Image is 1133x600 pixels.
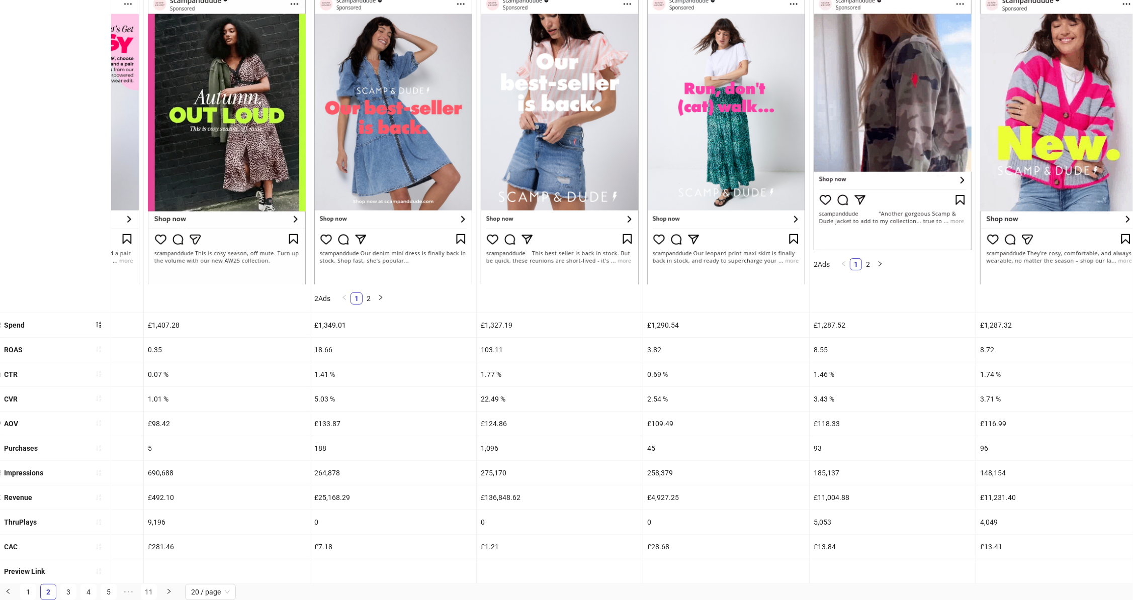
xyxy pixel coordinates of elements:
div: 264,878 [310,461,476,485]
div: £124.86 [477,412,643,436]
li: 11 [141,584,157,600]
li: Next Page [161,584,177,600]
li: Previous Page [338,292,351,305]
div: 185,137 [810,461,976,485]
div: £109.49 [643,412,809,436]
li: 3 [60,584,76,600]
div: 0.07 % [144,362,310,386]
div: 18.66 [310,338,476,362]
span: ••• [121,584,137,600]
button: right [874,258,886,270]
div: 5 [144,436,310,460]
div: 275,170 [477,461,643,485]
b: AOV [4,420,18,428]
span: 2 Ads [814,260,830,268]
div: £492.10 [144,485,310,510]
span: sort-ascending [95,370,102,377]
div: £1.21 [477,535,643,559]
div: 8.55 [810,338,976,362]
div: 3.43 % [810,387,976,411]
div: 0 [643,510,809,534]
div: £1,349.01 [310,313,476,337]
div: Page Size [185,584,236,600]
div: 1.41 % [310,362,476,386]
b: CVR [4,395,18,403]
a: 2 [41,584,56,599]
div: 1.01 % [144,387,310,411]
b: ROAS [4,346,23,354]
li: 2 [862,258,874,270]
div: 0 [310,510,476,534]
span: sort-ascending [95,543,102,550]
li: 2 [40,584,56,600]
div: 22.49 % [477,387,643,411]
div: 103.11 [477,338,643,362]
span: sort-ascending [95,420,102,427]
li: 5 [101,584,117,600]
div: £4,927.25 [643,485,809,510]
div: 1.46 % [810,362,976,386]
span: sort-ascending [95,395,102,402]
div: £133.87 [310,412,476,436]
div: 0 [477,510,643,534]
li: 2 [363,292,375,305]
div: 5.03 % [310,387,476,411]
b: CAC [4,543,18,551]
span: sort-ascending [95,469,102,476]
div: £1,407.28 [144,313,310,337]
b: Impressions [4,469,43,477]
span: right [877,261,883,267]
span: right [166,588,172,594]
div: £281.46 [144,535,310,559]
a: 1 [850,259,861,270]
li: Next Page [375,292,387,305]
span: sort-ascending [95,346,102,353]
div: £13.84 [810,535,976,559]
div: 1.77 % [477,362,643,386]
div: £1,290.54 [643,313,809,337]
div: 2.54 % [643,387,809,411]
a: 2 [862,259,874,270]
li: 4 [80,584,97,600]
div: £98.42 [144,412,310,436]
div: 45 [643,436,809,460]
div: £28.68 [643,535,809,559]
span: sort-ascending [95,494,102,501]
b: CTR [4,370,18,378]
li: 1 [850,258,862,270]
button: right [161,584,177,600]
span: right [378,294,384,301]
li: Previous Page [838,258,850,270]
span: sort-ascending [95,445,102,452]
button: left [338,292,351,305]
li: Next Page [874,258,886,270]
span: sort-ascending [95,568,102,575]
span: left [5,588,11,594]
div: 93 [810,436,976,460]
div: 258,379 [643,461,809,485]
li: Next 5 Pages [121,584,137,600]
span: 2 Ads [314,294,330,303]
div: £11,004.88 [810,485,976,510]
a: 2 [363,293,374,304]
li: 1 [351,292,363,305]
div: £1,327.19 [477,313,643,337]
div: £25,168.29 [310,485,476,510]
span: left [841,261,847,267]
b: Preview Link [4,567,45,575]
a: 4 [81,584,96,599]
b: Revenue [4,493,32,502]
a: 3 [61,584,76,599]
b: Spend [4,321,25,329]
div: 5,053 [810,510,976,534]
div: 690,688 [144,461,310,485]
div: £1,287.52 [810,313,976,337]
div: 3.82 [643,338,809,362]
div: £118.33 [810,412,976,436]
span: sort-descending [95,321,102,328]
a: 5 [101,584,116,599]
span: 20 / page [191,584,230,599]
div: 0.69 % [643,362,809,386]
div: 1,096 [477,436,643,460]
div: 0.35 [144,338,310,362]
